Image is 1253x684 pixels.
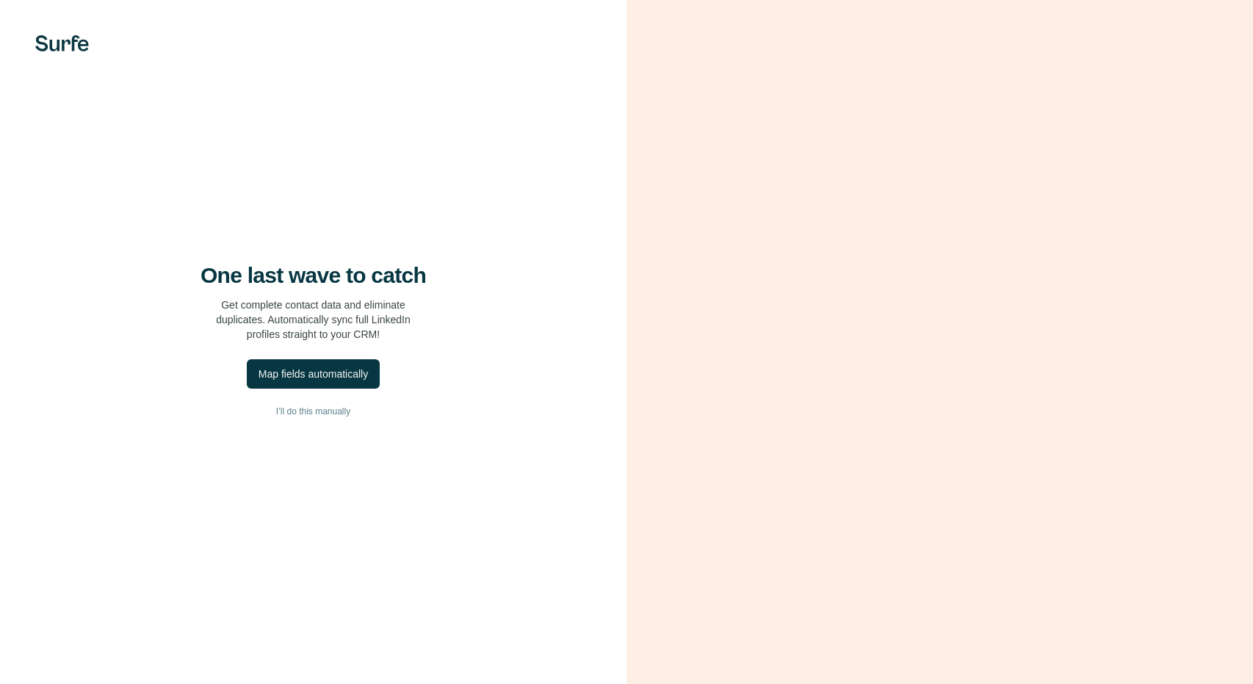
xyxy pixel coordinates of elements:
p: Get complete contact data and eliminate duplicates. Automatically sync full LinkedIn profiles str... [216,298,411,342]
button: I’ll do this manually [29,400,597,422]
span: I’ll do this manually [276,405,350,418]
img: Surfe's logo [35,35,89,51]
h4: One last wave to catch [201,262,426,289]
button: Map fields automatically [247,359,380,389]
div: Map fields automatically [259,367,368,381]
